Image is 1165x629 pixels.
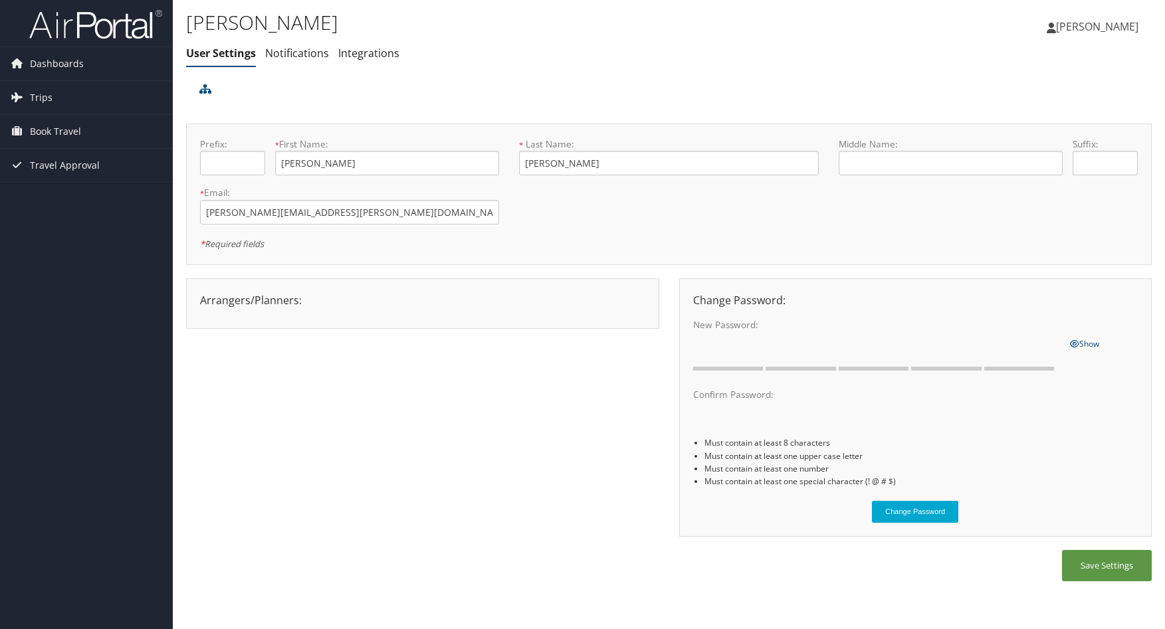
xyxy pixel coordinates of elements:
a: Show [1070,335,1099,350]
label: Confirm Password: [693,388,1061,401]
span: Show [1070,338,1099,349]
a: [PERSON_NAME] [1047,7,1152,46]
div: Arrangers/Planners: [190,292,655,308]
label: Prefix: [200,137,265,151]
li: Must contain at least one special character (! @ # $) [704,475,1138,488]
label: First Name: [275,137,500,151]
span: Book Travel [30,115,81,148]
span: [PERSON_NAME] [1056,19,1138,34]
em: Required fields [200,238,264,250]
img: airportal-logo.png [29,9,162,40]
label: New Password: [693,318,1061,331]
h1: [PERSON_NAME] [186,9,830,37]
button: Change Password [872,501,958,523]
a: User Settings [186,46,256,60]
span: Dashboards [30,47,84,80]
a: Integrations [338,46,399,60]
label: Email: [200,186,499,199]
label: Last Name: [519,137,818,151]
a: Notifications [265,46,329,60]
label: Suffix: [1073,137,1138,151]
button: Save Settings [1062,550,1152,581]
span: Travel Approval [30,149,100,182]
label: Middle Name: [839,137,1063,151]
li: Must contain at least one number [704,462,1138,475]
li: Must contain at least 8 characters [704,436,1138,449]
div: Change Password: [683,292,1148,308]
li: Must contain at least one upper case letter [704,450,1138,462]
span: Trips [30,81,53,114]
